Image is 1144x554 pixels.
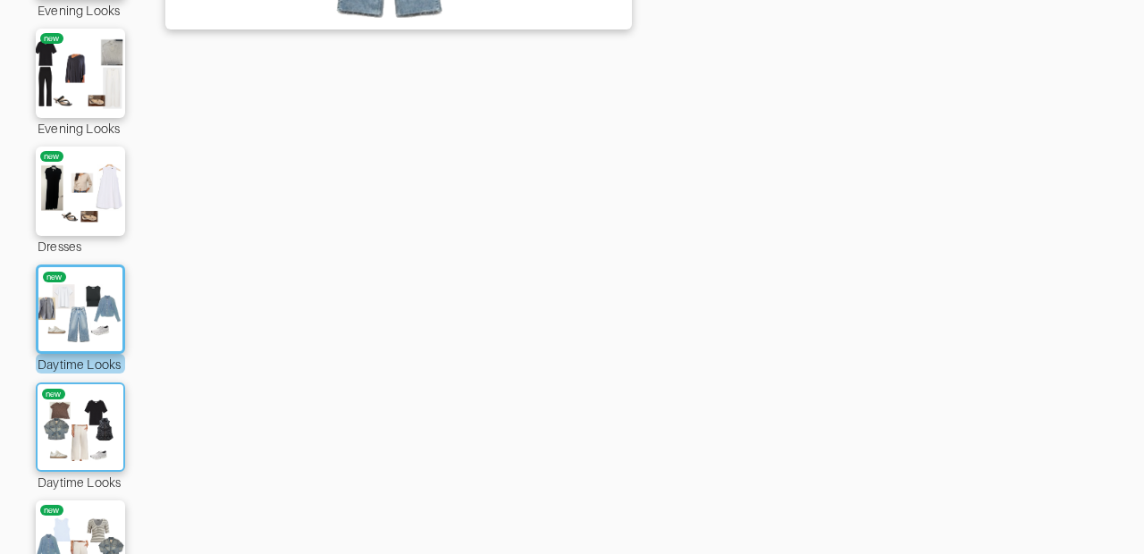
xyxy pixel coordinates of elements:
[46,389,62,399] div: new
[36,472,125,491] div: Daytime Looks
[29,38,131,109] img: Outfit Evening Looks
[44,33,60,44] div: new
[46,272,63,282] div: new
[36,354,125,374] div: Daytime Looks
[33,276,127,342] img: Outfit Daytime Looks
[36,118,125,138] div: Evening Looks
[44,151,60,162] div: new
[32,393,129,461] img: Outfit Daytime Looks
[44,505,60,516] div: new
[29,155,131,227] img: Outfit Dresses
[36,236,125,256] div: Dresses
